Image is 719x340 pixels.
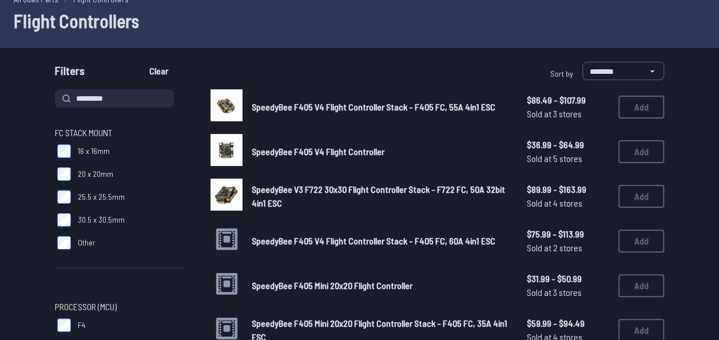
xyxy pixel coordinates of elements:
span: Sort by [550,69,573,78]
span: FC Stack Mount [55,126,112,140]
input: 30.5 x 30.5mm [57,213,71,227]
span: Sold at 4 stores [527,196,609,210]
span: $31.99 - $50.99 [527,272,609,286]
button: Add [618,230,664,252]
span: Sold at 5 stores [527,152,609,165]
a: image [210,179,243,214]
span: $59.99 - $94.49 [527,317,609,330]
span: Sold at 2 stores [527,241,609,255]
img: image [210,134,243,166]
a: image [210,134,243,169]
input: 20 x 20mm [57,167,71,181]
span: Processor (MCU) [55,300,117,314]
button: Add [618,274,664,297]
span: F4 [78,319,85,331]
span: 25.5 x 25.5mm [78,191,125,203]
a: SpeedyBee F405 Mini 20x20 Flight Controller [252,279,509,292]
span: $75.99 - $113.99 [527,227,609,241]
a: SpeedyBee F405 V4 Flight Controller Stack - F405 FC, 60A 4in1 ESC [252,234,509,248]
img: image [210,89,243,121]
input: 25.5 x 25.5mm [57,190,71,204]
h1: Flight Controllers [14,7,705,34]
span: SpeedyBee F405 V4 Flight Controller Stack - F405 FC, 55A 4in1 ESC [252,101,495,112]
button: Add [618,185,664,208]
a: image [210,89,243,125]
span: $36.99 - $64.99 [527,138,609,152]
button: Add [618,96,664,118]
span: Sold at 3 stores [527,107,609,121]
img: image [210,179,243,211]
span: SpeedyBee F405 Mini 20x20 Flight Controller [252,280,412,291]
span: 16 x 16mm [78,145,110,157]
a: SpeedyBee F405 V4 Flight Controller Stack - F405 FC, 55A 4in1 ESC [252,100,509,114]
span: Other [78,237,96,248]
span: 30.5 x 30.5mm [78,214,125,226]
span: $89.99 - $163.99 [527,183,609,196]
button: Clear [140,62,178,80]
button: Add [618,140,664,163]
input: Other [57,236,71,250]
input: 16 x 16mm [57,144,71,158]
span: SpeedyBee V3 F722 30x30 Flight Controller Stack - F722 FC, 50A 32bit 4in1 ESC [252,184,505,208]
span: $86.49 - $107.99 [527,93,609,107]
span: SpeedyBee F405 V4 Flight Controller Stack - F405 FC, 60A 4in1 ESC [252,235,495,246]
span: Filters [55,62,85,85]
span: 20 x 20mm [78,168,113,180]
a: SpeedyBee F405 V4 Flight Controller [252,145,509,159]
span: Sold at 3 stores [527,286,609,299]
span: SpeedyBee F405 V4 Flight Controller [252,146,384,157]
select: Sort by [582,62,664,80]
input: F4 [57,318,71,332]
a: SpeedyBee V3 F722 30x30 Flight Controller Stack - F722 FC, 50A 32bit 4in1 ESC [252,183,509,210]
